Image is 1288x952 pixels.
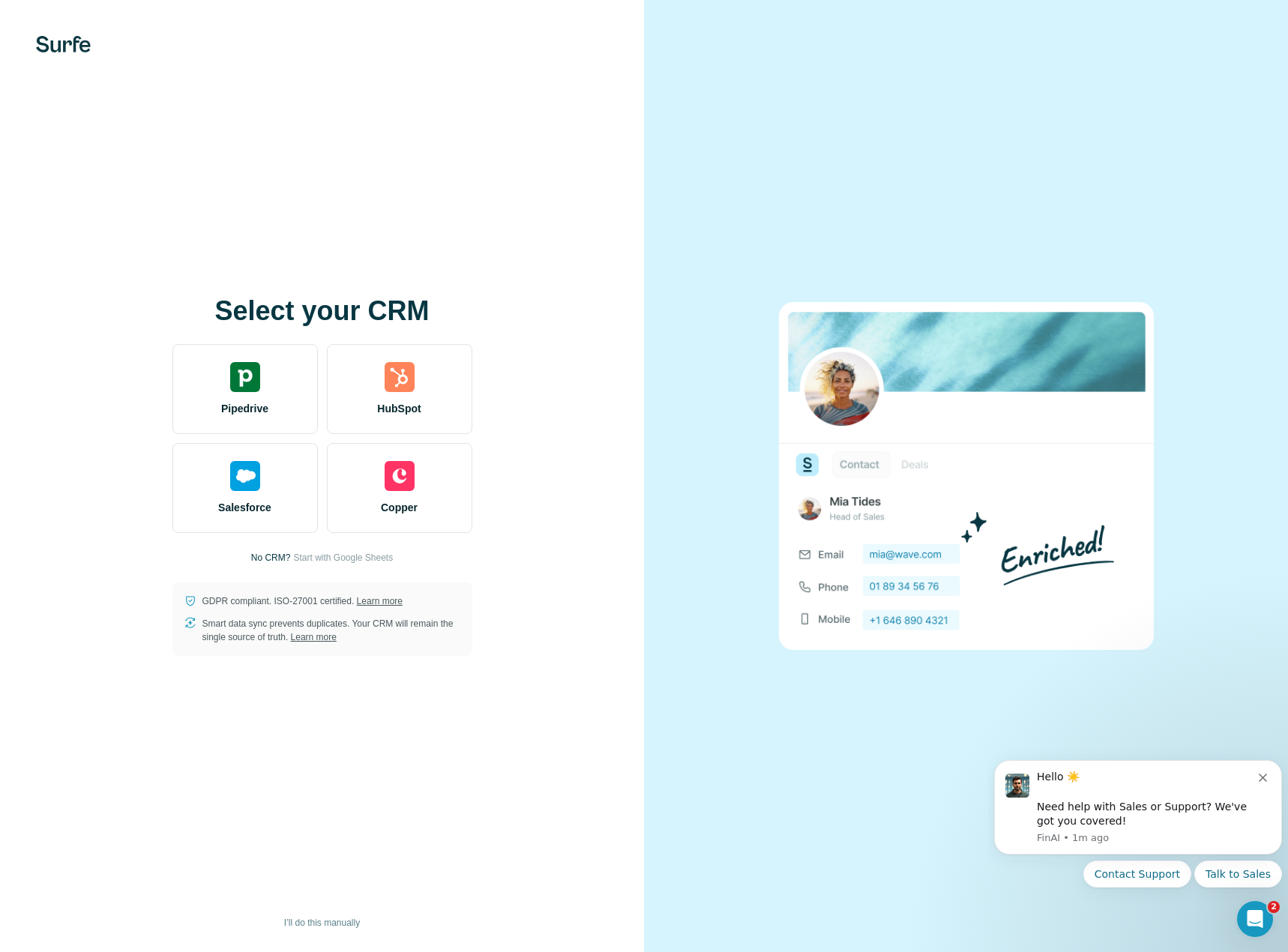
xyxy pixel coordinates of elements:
[221,401,268,416] span: Pipedrive
[385,362,415,392] img: hubspot's logo
[202,594,403,608] p: GDPR compliant. ISO-27001 certified.
[779,302,1154,649] img: none image
[202,617,460,644] p: Smart data sync prevents duplicates. Your CRM will remain the single source of truth.
[293,551,393,564] button: Start with Google Sheets
[291,632,337,642] a: Learn more
[1268,901,1280,913] span: 2
[230,461,260,491] img: salesforce's logo
[357,596,403,606] a: Learn more
[172,296,472,326] h1: Select your CRM
[988,741,1288,945] iframe: Intercom notifications message
[230,362,260,392] img: pipedrive's logo
[377,401,421,416] span: HubSpot
[274,912,370,934] button: I’ll do this manually
[36,36,91,52] img: Surfe's logo
[385,461,415,491] img: copper's logo
[284,916,360,930] span: I’ll do this manually
[218,500,271,515] span: Salesforce
[381,500,418,515] span: Copper
[251,551,291,564] p: No CRM?
[1237,901,1273,937] iframe: Intercom live chat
